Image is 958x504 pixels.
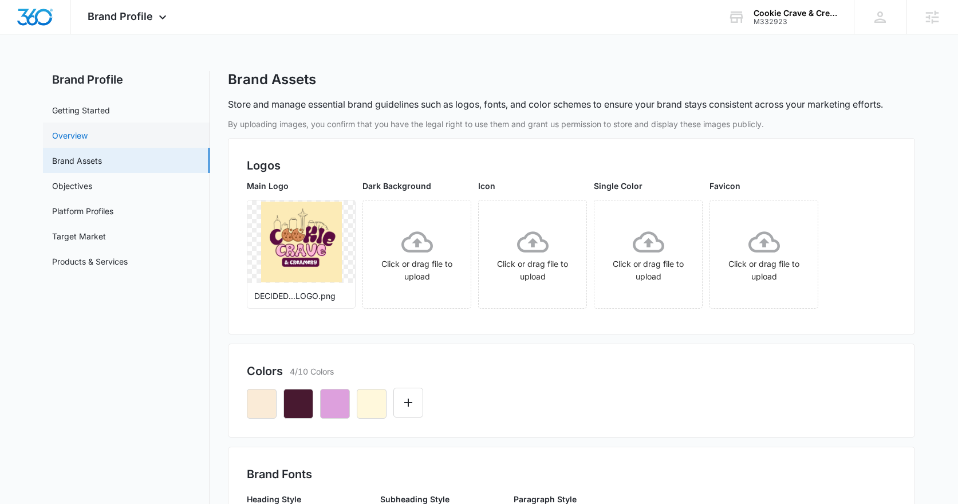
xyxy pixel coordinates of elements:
[594,180,703,192] p: Single Color
[754,9,837,18] div: account name
[290,365,334,377] p: 4/10 Colors
[52,155,102,167] a: Brand Assets
[478,180,587,192] p: Icon
[247,363,283,380] h2: Colors
[710,200,818,308] span: Click or drag file to upload
[43,71,210,88] h2: Brand Profile
[709,180,818,192] p: Favicon
[52,255,128,267] a: Products & Services
[479,226,586,283] div: Click or drag file to upload
[228,71,316,88] h1: Brand Assets
[52,129,88,141] a: Overview
[362,180,471,192] p: Dark Background
[88,10,153,22] span: Brand Profile
[261,202,342,282] img: User uploaded logo
[710,226,818,283] div: Click or drag file to upload
[363,200,471,308] span: Click or drag file to upload
[228,97,883,111] p: Store and manage essential brand guidelines such as logos, fonts, and color schemes to ensure you...
[393,388,423,418] button: Edit Color
[52,205,113,217] a: Platform Profiles
[754,18,837,26] div: account id
[228,118,915,130] p: By uploading images, you confirm that you have the legal right to use them and grant us permissio...
[247,157,896,174] h2: Logos
[254,290,348,302] p: DECIDED...LOGO.png
[479,200,586,308] span: Click or drag file to upload
[247,180,356,192] p: Main Logo
[52,230,106,242] a: Target Market
[52,104,110,116] a: Getting Started
[594,226,702,283] div: Click or drag file to upload
[247,466,896,483] h2: Brand Fonts
[52,180,92,192] a: Objectives
[594,200,702,308] span: Click or drag file to upload
[363,226,471,283] div: Click or drag file to upload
